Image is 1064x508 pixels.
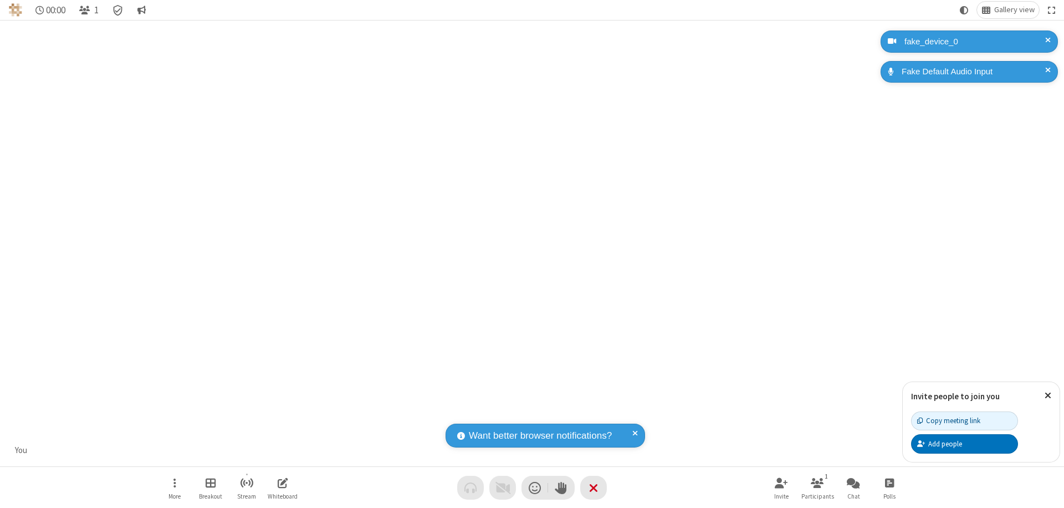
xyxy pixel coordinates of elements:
[847,493,860,500] span: Chat
[457,476,484,500] button: Audio problem - check your Internet connection or call by phone
[837,472,870,504] button: Open chat
[11,444,32,457] div: You
[548,476,575,500] button: Raise hand
[1043,2,1060,18] button: Fullscreen
[898,65,1050,78] div: Fake Default Audio Input
[194,472,227,504] button: Manage Breakout Rooms
[955,2,973,18] button: Using system theme
[268,493,298,500] span: Whiteboard
[822,471,831,481] div: 1
[901,35,1050,48] div: fake_device_0
[132,2,150,18] button: Conversation
[911,412,1018,430] button: Copy meeting link
[994,6,1035,14] span: Gallery view
[469,429,612,443] span: Want better browser notifications?
[911,391,1000,402] label: Invite people to join you
[801,493,834,500] span: Participants
[94,5,99,16] span: 1
[917,415,980,426] div: Copy meeting link
[801,472,834,504] button: Open participant list
[31,2,70,18] div: Timer
[266,472,299,504] button: Open shared whiteboard
[911,434,1018,453] button: Add people
[765,472,798,504] button: Invite participants (⌘+Shift+I)
[237,493,256,500] span: Stream
[883,493,896,500] span: Polls
[1036,382,1060,409] button: Close popover
[158,472,191,504] button: Open menu
[873,472,906,504] button: Open poll
[521,476,548,500] button: Send a reaction
[9,3,22,17] img: QA Selenium DO NOT DELETE OR CHANGE
[46,5,65,16] span: 00:00
[489,476,516,500] button: Video
[230,472,263,504] button: Start streaming
[774,493,789,500] span: Invite
[199,493,222,500] span: Breakout
[108,2,129,18] div: Meeting details Encryption enabled
[580,476,607,500] button: End or leave meeting
[168,493,181,500] span: More
[74,2,103,18] button: Open participant list
[977,2,1039,18] button: Change layout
